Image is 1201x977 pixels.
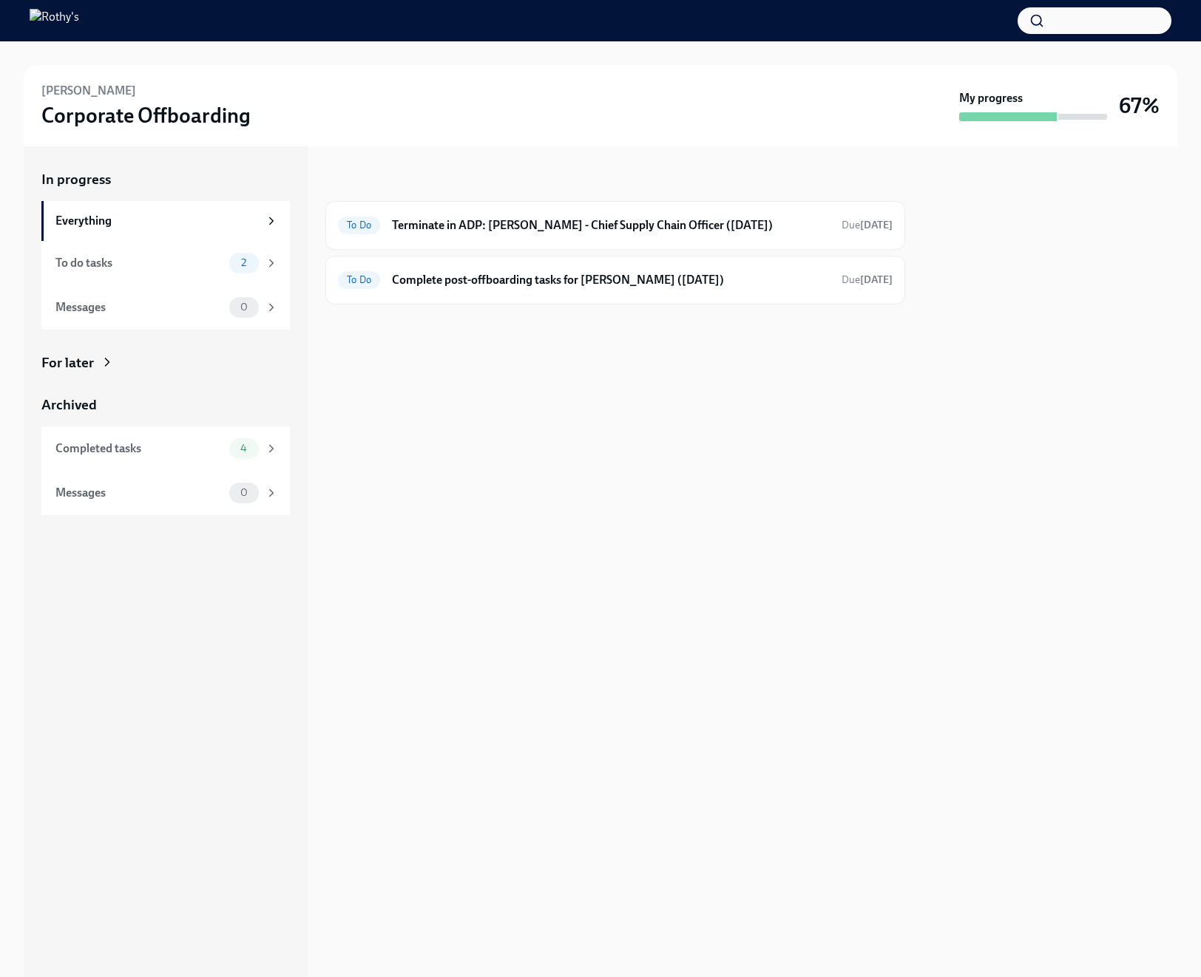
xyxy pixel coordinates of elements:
[860,219,893,231] strong: [DATE]
[55,255,223,271] div: To do tasks
[842,273,893,286] span: Due
[55,485,223,501] div: Messages
[41,353,94,372] div: For later
[338,274,380,285] span: To Do
[231,487,257,498] span: 0
[41,426,290,471] a: Completed tasks4
[338,219,380,231] span: To Do
[41,102,251,129] h3: Corporate Offboarding
[41,395,290,415] a: Archived
[842,219,893,231] span: Due
[41,285,290,330] a: Messages0
[232,257,255,268] span: 2
[325,170,395,189] div: In progress
[41,353,290,372] a: For later
[842,218,893,232] span: October 7th, 2025 09:00
[959,90,1023,106] strong: My progress
[55,213,259,229] div: Everything
[41,201,290,241] a: Everything
[338,214,893,237] a: To DoTerminate in ADP: [PERSON_NAME] - Chief Supply Chain Officer ([DATE])Due[DATE]
[231,443,256,454] span: 4
[338,268,893,292] a: To DoComplete post-offboarding tasks for [PERSON_NAME] ([DATE])Due[DATE]
[860,273,893,286] strong: [DATE]
[41,241,290,285] a: To do tasks2
[41,471,290,515] a: Messages0
[392,217,830,234] h6: Terminate in ADP: [PERSON_NAME] - Chief Supply Chain Officer ([DATE])
[55,440,223,457] div: Completed tasks
[55,299,223,316] div: Messages
[392,272,830,288] h6: Complete post-offboarding tasks for [PERSON_NAME] ([DATE])
[842,273,893,287] span: October 18th, 2025 09:00
[30,9,79,33] img: Rothy's
[41,83,136,99] h6: [PERSON_NAME]
[41,170,290,189] a: In progress
[231,302,257,313] span: 0
[1119,92,1160,119] h3: 67%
